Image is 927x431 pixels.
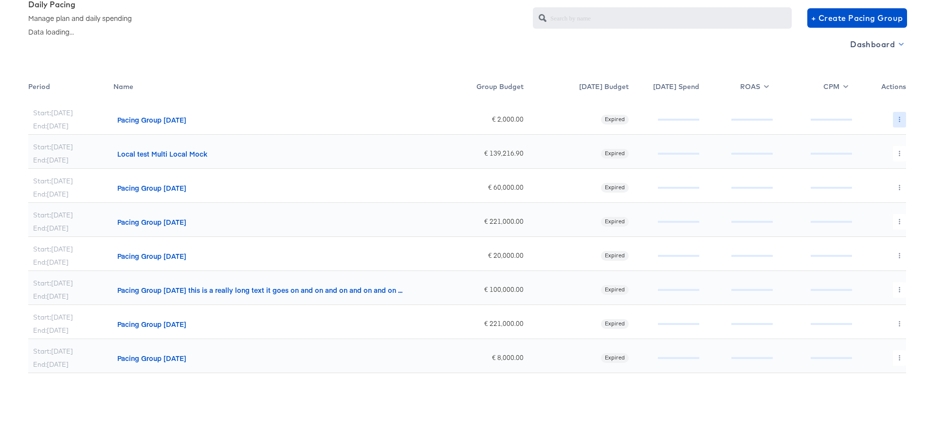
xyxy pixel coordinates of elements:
[33,290,69,300] div: End: [DATE]
[550,2,792,23] input: Search by name
[435,215,524,225] div: € 221,000.00
[435,113,524,123] div: € 2,000.00
[33,256,69,266] div: End: [DATE]
[33,120,69,129] div: End: [DATE]
[807,7,907,26] button: + Create Pacing Group
[33,359,69,368] div: End: [DATE]
[117,113,186,123] div: Pacing Group [DATE]
[601,285,629,292] span: Expired
[435,284,524,293] div: € 100,000.00
[117,318,186,327] div: Pacing Group [DATE]
[33,324,69,334] div: End: [DATE]
[33,188,69,198] div: End: [DATE]
[117,215,186,225] div: Pacing Group [DATE]
[601,216,629,224] span: Expired
[435,181,524,191] div: € 60,000.00
[846,35,906,51] button: Dashboard
[435,147,524,157] div: € 139,216.90
[33,243,73,252] div: Start: [DATE]
[117,147,207,157] div: Local test Multi Local Mock
[435,250,524,259] div: € 20,000.00
[430,75,524,99] div: Group Budget
[117,284,402,293] div: Pacing Group [DATE] this is a really long text it goes on and on and on and on and on ...
[28,75,113,99] div: Toggle SortBy
[435,318,524,327] div: € 221,000.00
[33,107,73,116] div: Start: [DATE]
[601,114,629,122] span: Expired
[852,75,906,99] div: Actions
[117,181,186,191] div: Pacing Group [DATE]
[601,319,629,326] span: Expired
[601,251,629,258] span: Expired
[33,141,73,150] div: Start: [DATE]
[430,75,524,99] div: Toggle SortBy
[811,10,903,23] span: + Create Pacing Group
[113,75,431,99] div: Toggle SortBy
[28,75,113,99] div: Period
[699,75,773,99] div: ROAS
[33,175,73,184] div: Start: [DATE]
[601,182,629,190] span: Expired
[601,148,629,156] span: Expired
[33,222,69,232] div: End: [DATE]
[117,352,186,361] div: Pacing Group [DATE]
[33,277,73,287] div: Start: [DATE]
[524,75,628,99] div: [DATE] Budget
[33,154,69,163] div: End: [DATE]
[113,75,431,99] div: Name
[28,25,132,35] div: Data loading...
[117,250,186,259] div: Pacing Group [DATE]
[28,12,132,21] div: Manage plan and daily spending
[773,75,852,99] div: CPM
[33,345,73,355] div: Start: [DATE]
[601,353,629,360] span: Expired
[33,311,73,321] div: Start: [DATE]
[33,209,73,218] div: Start: [DATE]
[629,75,699,99] div: [DATE] Spend
[435,352,524,361] div: € 8,000.00
[850,36,902,50] span: Dashboard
